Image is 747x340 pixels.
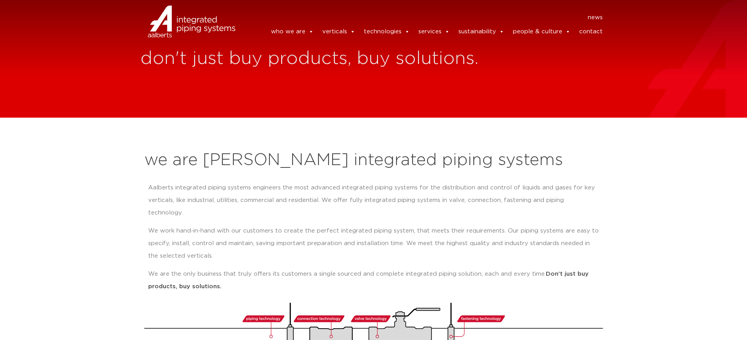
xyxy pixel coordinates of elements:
[588,11,603,24] a: news
[364,24,410,40] a: technologies
[247,11,603,24] nav: Menu
[418,24,450,40] a: services
[513,24,571,40] a: people & culture
[579,24,603,40] a: contact
[148,268,599,293] p: We are the only business that truly offers its customers a single sourced and complete integrated...
[148,225,599,262] p: We work hand-in-hand with our customers to create the perfect integrated piping system, that meet...
[148,182,599,219] p: Aalberts integrated piping systems engineers the most advanced integrated piping systems for the ...
[458,24,504,40] a: sustainability
[144,151,603,170] h2: we are [PERSON_NAME] integrated piping systems
[271,24,314,40] a: who we are
[322,24,355,40] a: verticals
